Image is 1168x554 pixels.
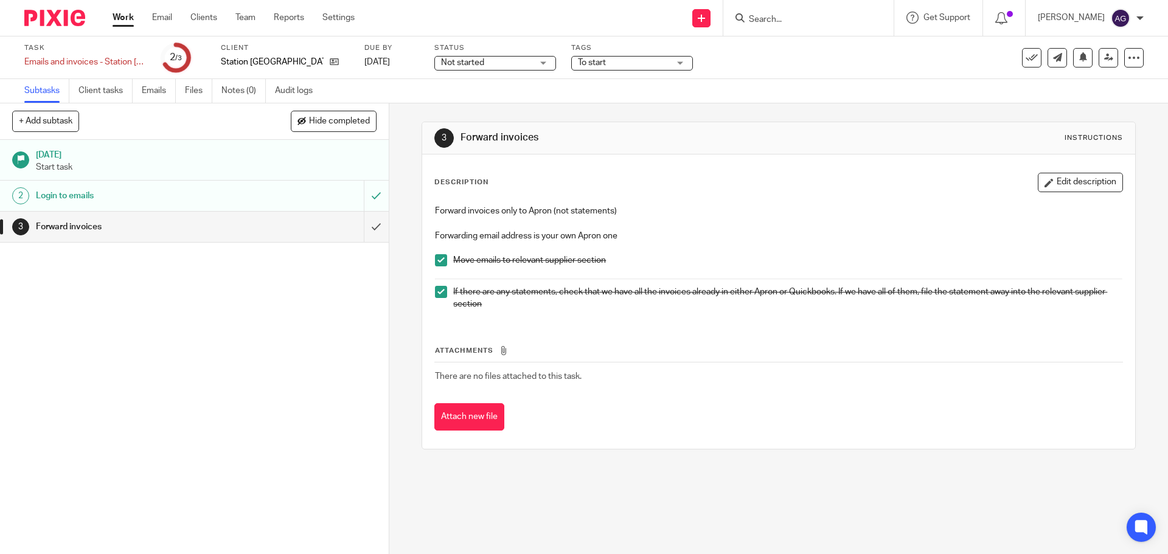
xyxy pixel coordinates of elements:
[364,43,419,53] label: Due by
[322,12,355,24] a: Settings
[221,79,266,103] a: Notes (0)
[435,372,582,381] span: There are no files attached to this task.
[571,43,693,53] label: Tags
[36,218,246,236] h1: Forward invoices
[12,111,79,131] button: + Add subtask
[142,79,176,103] a: Emails
[578,58,606,67] span: To start
[275,79,322,103] a: Audit logs
[453,254,1122,266] p: Move emails to relevant supplier section
[12,218,29,235] div: 3
[435,205,1122,217] p: Forward invoices only to Apron (not statements)
[435,347,493,354] span: Attachments
[36,146,377,161] h1: [DATE]
[235,12,255,24] a: Team
[434,403,504,431] button: Attach new file
[175,55,182,61] small: /3
[170,50,182,64] div: 2
[24,56,146,68] div: Emails and invoices - Station South - Aisha - Tuesday
[274,12,304,24] a: Reports
[461,131,805,144] h1: Forward invoices
[364,58,390,66] span: [DATE]
[78,79,133,103] a: Client tasks
[1038,173,1123,192] button: Edit description
[434,128,454,148] div: 3
[923,13,970,22] span: Get Support
[12,187,29,204] div: 2
[221,56,324,68] p: Station [GEOGRAPHIC_DATA]
[24,10,85,26] img: Pixie
[434,43,556,53] label: Status
[1065,133,1123,143] div: Instructions
[24,79,69,103] a: Subtasks
[152,12,172,24] a: Email
[36,161,377,173] p: Start task
[441,58,484,67] span: Not started
[309,117,370,126] span: Hide completed
[113,12,134,24] a: Work
[36,187,246,205] h1: Login to emails
[453,286,1122,311] p: If there are any statements, check that we have all the invoices already in either Apron or Quick...
[434,178,488,187] p: Description
[24,43,146,53] label: Task
[185,79,212,103] a: Files
[190,12,217,24] a: Clients
[435,230,1122,242] p: Forwarding email address is your own Apron one
[24,56,146,68] div: Emails and invoices - Station [GEOGRAPHIC_DATA] - [DATE]
[221,43,349,53] label: Client
[748,15,857,26] input: Search
[291,111,377,131] button: Hide completed
[1111,9,1130,28] img: svg%3E
[1038,12,1105,24] p: [PERSON_NAME]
